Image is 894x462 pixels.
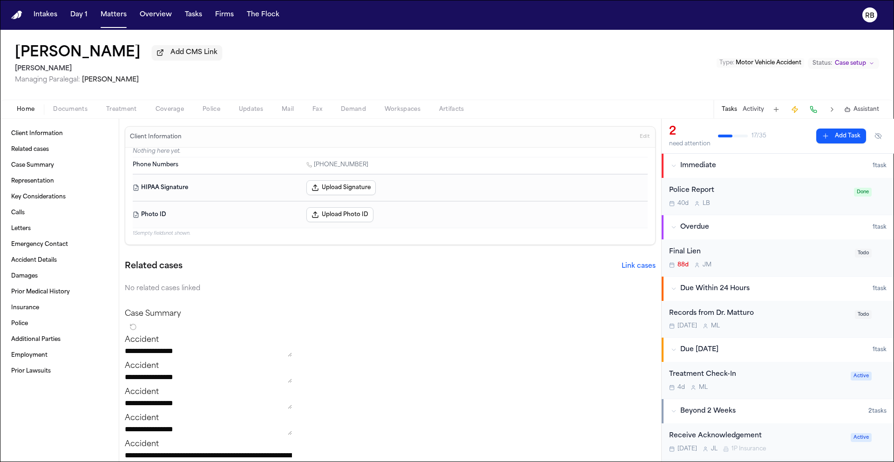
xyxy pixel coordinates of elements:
button: Hide completed tasks (⌘⇧H) [870,129,887,143]
button: Change status from Case setup [808,58,879,69]
span: Motor Vehicle Accident [736,60,801,66]
span: Fax [312,106,322,113]
button: Add Task [770,103,783,116]
a: Employment [7,348,111,363]
div: Open task: Receive Acknowledgement [662,423,894,461]
span: Done [854,188,872,197]
a: Overview [136,7,176,23]
span: 88d [677,261,689,269]
h1: [PERSON_NAME] [15,45,141,61]
span: Demand [341,106,366,113]
button: Firms [211,7,237,23]
dt: Photo ID [133,207,301,222]
p: Accident [125,334,656,346]
button: Edit [637,129,652,144]
span: Documents [53,106,88,113]
a: Key Considerations [7,190,111,204]
button: Beyond 2 Weeks2tasks [662,399,894,423]
h2: Related cases [125,260,183,273]
div: Treatment Check-In [669,369,845,380]
a: Client Information [7,126,111,141]
span: 17 / 35 [752,132,766,140]
a: Case Summary [7,158,111,173]
div: 2 [669,124,711,139]
a: Calls [7,205,111,220]
a: Accident Details [7,253,111,268]
span: Home [17,106,34,113]
span: Phone Numbers [133,161,178,169]
span: Active [851,433,872,442]
span: 2 task s [868,408,887,415]
div: Receive Acknowledgement [669,431,845,442]
button: Add Task [816,129,866,143]
span: 4d [677,384,685,391]
button: Intakes [30,7,61,23]
button: Assistant [844,106,879,113]
span: Police [203,106,220,113]
a: Police [7,316,111,331]
span: Beyond 2 Weeks [680,407,736,416]
a: Letters [7,221,111,236]
button: Tasks [722,106,737,113]
span: J L [711,445,718,453]
button: Make a Call [807,103,820,116]
a: Damages [7,269,111,284]
button: Add CMS Link [152,45,222,60]
div: Open task: Treatment Check-In [662,362,894,399]
a: Related cases [7,142,111,157]
span: Type : [719,60,734,66]
p: 15 empty fields not shown. [133,230,648,237]
h2: [PERSON_NAME] [15,63,222,75]
span: Workspaces [385,106,420,113]
div: need attention [669,140,711,148]
p: Accident [125,439,656,450]
p: Accident [125,413,656,424]
a: Additional Parties [7,332,111,347]
span: Due Within 24 Hours [680,284,750,293]
button: Tasks [181,7,206,23]
span: Todo [855,249,872,258]
a: Home [11,11,22,20]
h3: Client Information [128,133,183,141]
button: Upload Signature [306,180,376,195]
span: Due [DATE] [680,345,718,354]
img: Finch Logo [11,11,22,20]
button: Link cases [622,262,656,271]
div: Open task: Police Report [662,178,894,215]
button: Due [DATE]1task [662,338,894,362]
span: 1 task [873,162,887,170]
button: Overdue1task [662,215,894,239]
span: Mail [282,106,294,113]
span: 40d [677,200,689,207]
span: 1 task [873,285,887,292]
a: Insurance [7,300,111,315]
span: Add CMS Link [170,48,217,57]
p: Accident [125,387,656,398]
span: M L [711,322,720,330]
h2: Case Summary [125,308,656,319]
span: L B [703,200,710,207]
button: Day 1 [67,7,91,23]
span: M L [699,384,708,391]
p: Accident [125,360,656,372]
button: The Flock [243,7,283,23]
a: Call 1 (862) 438-0247 [306,161,368,169]
button: Matters [97,7,130,23]
span: Coverage [156,106,184,113]
span: Todo [855,310,872,319]
span: Edit [640,134,650,140]
div: Open task: Records from Dr. Matturo [662,301,894,338]
div: Open task: Final Lien [662,239,894,276]
span: Case setup [835,60,866,67]
button: Immediate1task [662,154,894,178]
span: Active [851,372,872,380]
span: Overdue [680,223,709,232]
span: Assistant [853,106,879,113]
span: J M [703,261,711,269]
button: Edit Type: Motor Vehicle Accident [717,58,804,68]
